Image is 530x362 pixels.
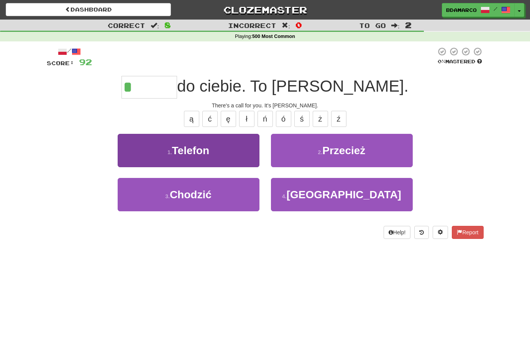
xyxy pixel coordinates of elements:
span: : [282,22,290,29]
span: 92 [79,57,92,67]
span: 0 [295,20,302,30]
div: Mastered [436,58,484,65]
button: 3.Chodzić [118,178,259,211]
span: 8 [164,20,171,30]
button: 2.Przecież [271,134,413,167]
small: 4 . [282,193,287,199]
button: ś [294,111,310,127]
button: ń [258,111,273,127]
span: do ciebie. To [PERSON_NAME]. [177,77,409,95]
button: Round history (alt+y) [414,226,429,239]
span: To go [359,21,386,29]
button: ł [239,111,254,127]
button: ó [276,111,291,127]
small: 2 . [318,149,323,155]
button: Report [452,226,483,239]
button: ą [184,111,199,127]
span: Chodzić [170,189,212,201]
span: Score: [47,60,74,66]
a: bdamarco / [442,3,515,17]
button: 4.[GEOGRAPHIC_DATA] [271,178,413,211]
div: / [47,47,92,56]
a: Dashboard [6,3,171,16]
span: [GEOGRAPHIC_DATA] [287,189,401,201]
small: 3 . [165,193,170,199]
span: / [494,6,497,12]
button: Help! [384,226,411,239]
small: 1 . [167,149,172,155]
span: Przecież [322,145,365,156]
button: 1.Telefon [118,134,259,167]
a: Clozemaster [182,3,348,16]
button: ę [221,111,236,127]
span: 2 [405,20,412,30]
div: There's a call for you. It's [PERSON_NAME]. [47,102,484,109]
span: : [391,22,400,29]
span: 0 % [438,58,445,64]
button: ć [202,111,218,127]
span: Correct [108,21,145,29]
button: ź [331,111,346,127]
span: Telefon [172,145,209,156]
button: ż [313,111,328,127]
span: Incorrect [228,21,276,29]
span: bdamarco [446,7,477,13]
strong: 500 Most Common [252,34,295,39]
span: : [151,22,159,29]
